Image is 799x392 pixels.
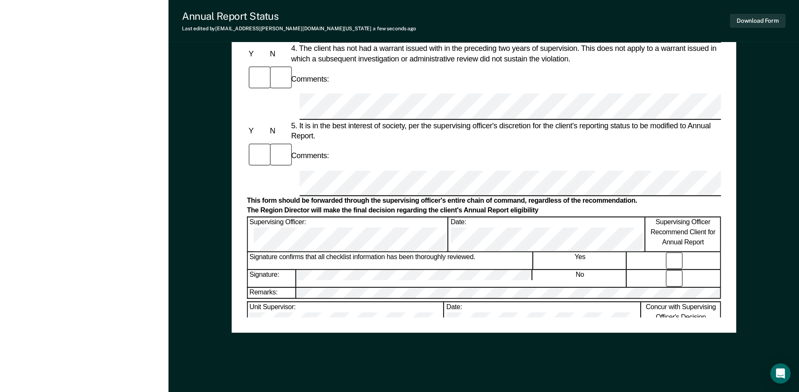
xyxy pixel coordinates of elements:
div: Unit Supervisor: [248,302,444,336]
div: Supervising Officer Recommend Client for Annual Report [646,217,721,251]
div: 4. The client has not had a warrant issued with in the preceding two years of supervision. This d... [289,44,721,64]
div: Date: [445,302,641,336]
div: The Region Director will make the final decision regarding the client's Annual Report eligibility [247,207,721,215]
div: Signature confirms that all checklist information has been thoroughly reviewed. [248,252,533,269]
span: a few seconds ago [373,26,416,32]
div: No [534,270,627,287]
div: Comments: [289,74,331,84]
div: This form should be forwarded through the supervising officer's entire chain of command, regardle... [247,197,721,206]
div: Open Intercom Messenger [770,363,791,384]
div: N [268,49,289,59]
button: Download Form [730,14,786,28]
div: 5. It is in the best interest of society, per the supervising officer's discretion for the client... [289,120,721,140]
div: Annual Report Status [182,10,416,22]
div: Concur with Supervising Officer's Decision [641,302,721,336]
div: Yes [534,252,627,269]
div: N [268,125,289,135]
div: Y [247,49,268,59]
div: Signature: [248,270,296,287]
div: Y [247,125,268,135]
div: Supervising Officer: [248,217,448,251]
div: Comments: [289,151,331,161]
div: Date: [449,217,645,251]
div: Last edited by [EMAIL_ADDRESS][PERSON_NAME][DOMAIN_NAME][US_STATE] [182,26,416,32]
div: Remarks: [248,288,296,299]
